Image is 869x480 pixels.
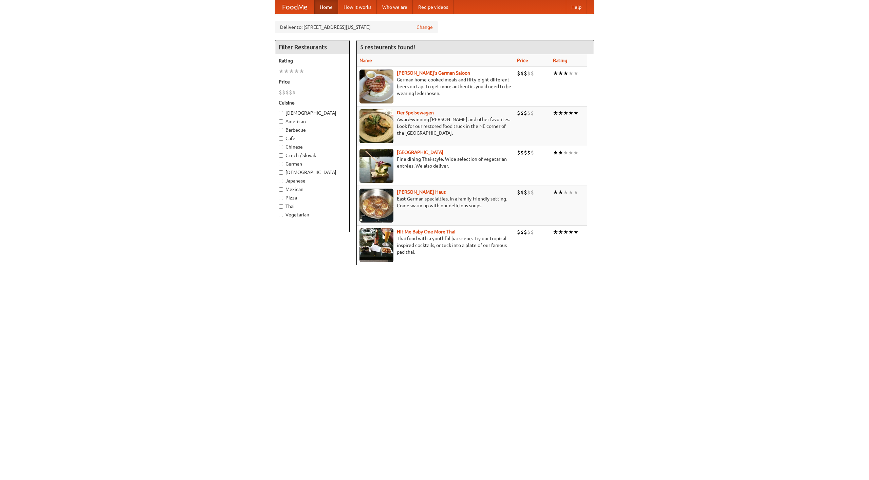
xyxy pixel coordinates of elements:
li: ★ [573,189,578,196]
li: $ [517,70,520,77]
li: $ [517,109,520,117]
li: $ [524,149,527,156]
li: $ [520,109,524,117]
input: German [279,162,283,166]
li: ★ [563,70,568,77]
a: Price [517,58,528,63]
a: Rating [553,58,567,63]
h4: Filter Restaurants [275,40,349,54]
li: $ [520,149,524,156]
ng-pluralize: 5 restaurants found! [360,44,415,50]
li: ★ [563,228,568,236]
a: [PERSON_NAME] Haus [397,189,446,195]
img: speisewagen.jpg [359,109,393,143]
a: Home [314,0,338,14]
li: $ [279,89,282,96]
input: Barbecue [279,128,283,132]
li: $ [520,228,524,236]
input: American [279,119,283,124]
li: ★ [284,68,289,75]
input: Pizza [279,196,283,200]
div: Deliver to: [STREET_ADDRESS][US_STATE] [275,21,438,33]
li: ★ [568,228,573,236]
label: Chinese [279,143,346,150]
label: Barbecue [279,127,346,133]
label: Vegetarian [279,211,346,218]
li: $ [531,109,534,117]
p: German home-cooked meals and fifty-eight different beers on tap. To get more authentic, you'd nee... [359,76,512,97]
a: Hit Me Baby One More Thai [397,229,456,234]
p: Award-winning [PERSON_NAME] and other favorites. Look for our restored food truck in the NE corne... [359,116,512,136]
li: ★ [558,149,563,156]
li: ★ [558,70,563,77]
input: Thai [279,204,283,209]
li: $ [524,70,527,77]
label: Cafe [279,135,346,142]
li: ★ [573,109,578,117]
p: East German specialties, in a family-friendly setting. Come warm up with our delicious soups. [359,195,512,209]
li: ★ [563,189,568,196]
p: Fine dining Thai-style. Wide selection of vegetarian entrées. We also deliver. [359,156,512,169]
li: ★ [568,70,573,77]
li: ★ [553,189,558,196]
a: Change [417,24,433,31]
input: [DEMOGRAPHIC_DATA] [279,111,283,115]
label: Pizza [279,194,346,201]
label: Japanese [279,177,346,184]
li: ★ [279,68,284,75]
li: $ [524,228,527,236]
input: Japanese [279,179,283,183]
input: Cafe [279,136,283,141]
li: ★ [558,189,563,196]
li: $ [527,228,531,236]
input: Czech / Slovak [279,153,283,158]
a: Who we are [377,0,413,14]
a: Der Speisewagen [397,110,434,115]
a: Name [359,58,372,63]
li: ★ [553,228,558,236]
li: $ [527,149,531,156]
li: $ [289,89,292,96]
li: $ [282,89,285,96]
li: ★ [563,109,568,117]
li: $ [531,228,534,236]
input: Chinese [279,145,283,149]
li: $ [531,149,534,156]
h5: Cuisine [279,99,346,106]
li: ★ [573,228,578,236]
li: ★ [294,68,299,75]
li: ★ [558,109,563,117]
li: ★ [289,68,294,75]
li: ★ [563,149,568,156]
li: $ [524,109,527,117]
h5: Price [279,78,346,85]
li: $ [527,70,531,77]
h5: Rating [279,57,346,64]
li: $ [527,189,531,196]
li: $ [531,70,534,77]
li: ★ [553,149,558,156]
li: $ [517,228,520,236]
li: $ [520,70,524,77]
label: Czech / Slovak [279,152,346,159]
li: ★ [568,149,573,156]
label: Thai [279,203,346,210]
a: Recipe videos [413,0,454,14]
img: babythai.jpg [359,228,393,262]
li: ★ [573,149,578,156]
b: [GEOGRAPHIC_DATA] [397,150,443,155]
b: [PERSON_NAME]'s German Saloon [397,70,470,76]
img: kohlhaus.jpg [359,189,393,223]
li: $ [527,109,531,117]
input: Vegetarian [279,213,283,217]
li: ★ [568,109,573,117]
li: $ [524,189,527,196]
img: esthers.jpg [359,70,393,103]
label: American [279,118,346,125]
li: $ [517,189,520,196]
input: [DEMOGRAPHIC_DATA] [279,170,283,175]
img: satay.jpg [359,149,393,183]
